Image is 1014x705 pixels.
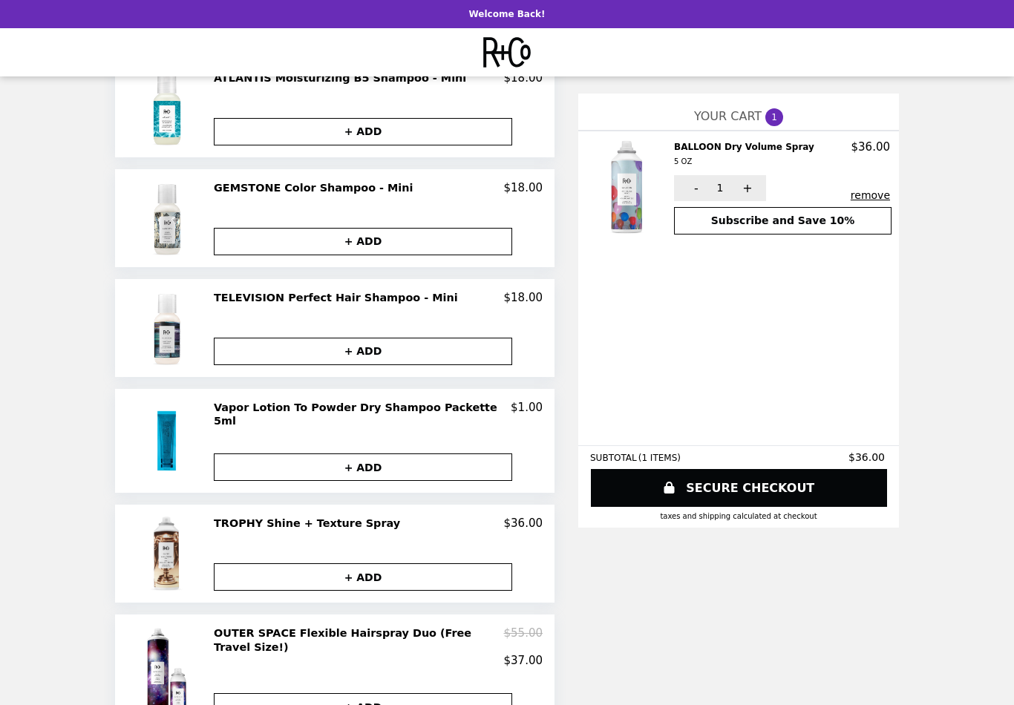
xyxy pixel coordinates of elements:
[511,401,543,428] p: $1.00
[214,291,464,304] h2: TELEVISION Perfect Hair Shampoo - Mini
[150,517,187,591] img: TROPHY Shine + Texture Spray
[694,109,762,123] span: YOUR CART
[674,175,715,201] button: -
[504,291,543,304] p: $18.00
[725,175,766,201] button: +
[151,181,187,255] img: GEMSTONE Color Shampoo - Mini
[765,108,783,126] span: 1
[638,453,681,463] span: ( 1 ITEMS )
[504,517,543,530] p: $36.00
[674,207,892,235] button: Subscribe and Save 10%
[674,140,820,169] h2: BALLOON Dry Volume Spray
[483,37,531,68] img: Brand Logo
[468,9,545,19] p: Welcome Back!
[851,189,890,201] button: remove
[591,469,887,507] a: SECURE CHECKOUT
[138,401,199,482] img: Vapor Lotion To Powder Dry Shampoo Packette 5ml
[214,181,419,194] h2: GEMSTONE Color Shampoo - Mini
[151,71,187,145] img: ATLANTIS Moisturizing B5 Shampoo - Mini
[214,626,504,654] h2: OUTER SPACE Flexible Hairspray Duo (Free Travel Size!)
[151,291,187,365] img: TELEVISION Perfect Hair Shampoo - Mini
[851,140,891,154] p: $36.00
[214,517,406,530] h2: TROPHY Shine + Texture Spray
[504,654,543,667] p: $37.00
[674,155,814,168] div: 5 OZ
[609,140,648,235] img: BALLOON Dry Volume Spray
[214,401,511,428] h2: Vapor Lotion To Powder Dry Shampoo Packette 5ml
[214,338,512,365] button: + ADD
[848,451,887,463] span: $36.00
[717,182,724,194] span: 1
[504,181,543,194] p: $18.00
[214,228,512,255] button: + ADD
[590,453,638,463] span: SUBTOTAL
[214,453,512,481] button: + ADD
[590,512,887,520] div: Taxes and Shipping calculated at checkout
[214,563,512,591] button: + ADD
[214,118,512,145] button: + ADD
[504,626,543,654] p: $55.00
